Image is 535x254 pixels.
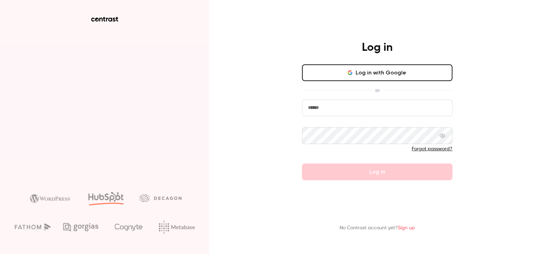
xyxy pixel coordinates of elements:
[340,224,415,232] p: No Contrast account yet?
[362,41,393,55] h4: Log in
[302,64,452,81] button: Log in with Google
[412,146,452,151] a: Forgot password?
[398,225,415,230] a: Sign up
[140,194,181,202] img: decagon
[372,87,383,94] span: or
